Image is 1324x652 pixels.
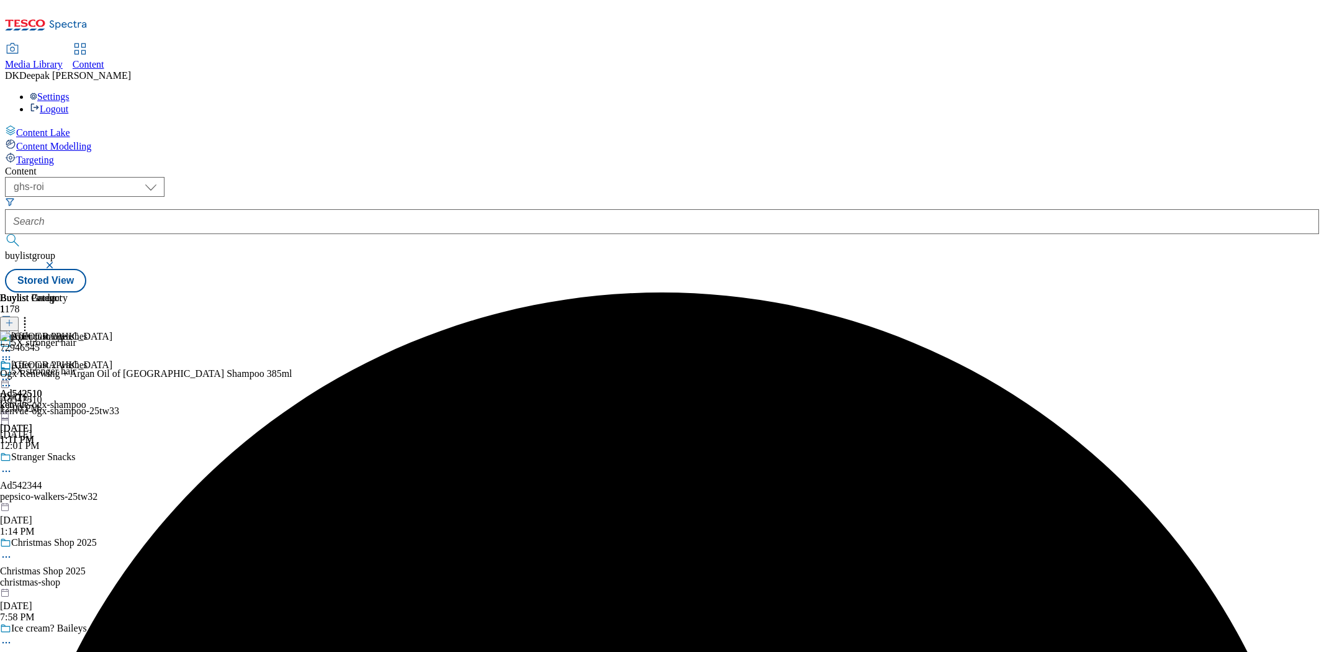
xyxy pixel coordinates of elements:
[5,166,1319,177] div: Content
[73,59,104,70] span: Content
[11,623,87,634] div: Ice cream? Baileys
[5,197,15,207] svg: Search Filters
[5,125,1319,138] a: Content Lake
[11,451,76,463] div: Stranger Snacks
[73,44,104,70] a: Content
[30,91,70,102] a: Settings
[5,59,63,70] span: Media Library
[19,70,131,81] span: Deepak [PERSON_NAME]
[5,138,1319,152] a: Content Modelling
[30,104,68,114] a: Logout
[16,127,70,138] span: Content Lake
[5,250,55,261] span: buylistgroup
[11,537,97,548] div: Christmas Shop 2025
[16,141,91,152] span: Content Modelling
[5,44,63,70] a: Media Library
[16,155,54,165] span: Targeting
[5,70,19,81] span: DK
[5,152,1319,166] a: Targeting
[5,269,86,292] button: Stored View
[5,209,1319,234] input: Search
